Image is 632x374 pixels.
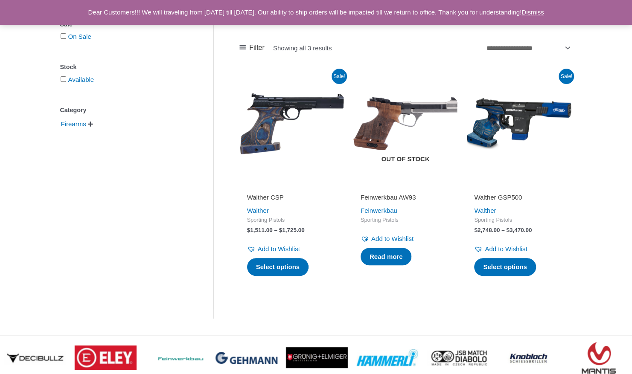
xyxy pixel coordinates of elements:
[559,69,574,84] span: Sale!
[361,193,450,202] h2: Feinwerkbau AW93
[474,217,564,224] span: Sporting Pistols
[474,258,536,276] a: Select options for “Walther GSP500”
[506,227,510,233] span: $
[474,227,478,233] span: $
[474,193,564,205] a: Walther GSP500
[247,193,337,205] a: Walther CSP
[68,76,94,83] a: Available
[279,227,283,233] span: $
[274,227,277,233] span: –
[247,258,309,276] a: Select options for “Walther CSP”
[247,243,300,255] a: Add to Wishlist
[75,345,137,370] img: brand logo
[474,227,500,233] bdi: 2,748.00
[506,227,532,233] bdi: 3,470.00
[483,41,572,55] select: Shop order
[371,235,414,242] span: Add to Wishlist
[247,217,337,224] span: Sporting Pistols
[353,71,458,176] img: Feinwerkbau AW93
[247,193,337,202] h2: Walther CSP
[60,120,87,127] a: Firearms
[60,117,87,131] span: Firearms
[60,61,188,73] div: Stock
[249,41,265,54] span: Filter
[88,121,93,127] span: 
[247,227,273,233] bdi: 1,511.00
[61,76,66,82] input: Available
[61,33,66,39] input: On Sale
[361,248,412,266] a: Select options for “Feinwerkbau AW93”
[239,41,265,54] a: Filter
[247,227,250,233] span: $
[361,233,414,245] a: Add to Wishlist
[353,71,458,176] a: Out of stock
[247,181,337,191] iframe: Customer reviews powered by Trustpilot
[279,227,305,233] bdi: 1,725.00
[258,245,300,252] span: Add to Wishlist
[273,45,332,51] p: Showing all 3 results
[361,217,450,224] span: Sporting Pistols
[361,207,397,214] a: Feinwerkbau
[359,150,451,170] span: Out of stock
[501,227,505,233] span: –
[474,181,564,191] iframe: Customer reviews powered by Trustpilot
[332,69,347,84] span: Sale!
[247,207,269,214] a: Walther
[474,243,527,255] a: Add to Wishlist
[361,181,450,191] iframe: Customer reviews powered by Trustpilot
[466,71,571,176] img: Walther GSP500 .22LR
[474,207,496,214] a: Walther
[239,71,344,176] img: Walther CSP
[361,193,450,205] a: Feinwerkbau AW93
[68,33,91,40] a: On Sale
[474,193,564,202] h2: Walther GSP500
[521,9,544,16] a: Dismiss
[485,245,527,252] span: Add to Wishlist
[60,104,188,116] div: Category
